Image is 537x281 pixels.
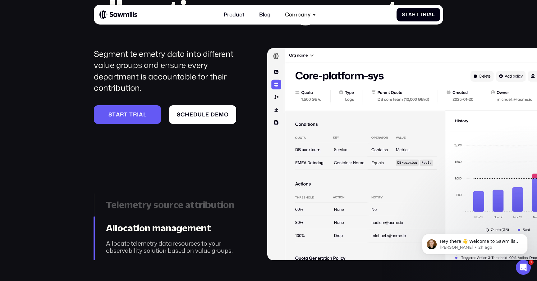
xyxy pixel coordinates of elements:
span: l [143,111,147,118]
span: a [116,111,120,118]
span: S [177,111,181,118]
span: e [190,111,193,118]
span: i [427,12,428,17]
span: m [219,111,224,118]
a: Blog [255,7,274,22]
span: t [416,12,419,17]
iframe: Intercom live chat [516,260,531,275]
a: StartTrial [397,8,440,21]
div: Segment telemetry data into different value groups and ensure every department is accountable for... [94,48,248,93]
span: r [120,111,124,118]
span: t [124,111,128,118]
span: o [224,111,229,118]
a: Product [220,7,248,22]
span: d [193,111,198,118]
span: t [405,12,408,17]
div: Telemetry source attribution [106,199,248,211]
div: Company [281,7,320,22]
span: 1 [529,260,534,265]
span: e [215,111,219,118]
span: S [402,12,405,17]
span: t [112,111,116,118]
span: a [139,111,143,118]
span: r [423,12,427,17]
span: r [133,111,137,118]
span: S [108,111,112,118]
div: Allocate telemetry data resources to your observability solution based on value groups. [106,240,248,254]
span: a [428,12,432,17]
span: i [137,111,139,118]
span: u [198,111,202,118]
span: e [205,111,209,118]
span: l [202,111,205,118]
a: Starttrial [94,105,161,124]
div: Company [285,11,310,18]
span: r [412,12,416,17]
span: h [185,111,190,118]
span: t [129,111,133,118]
span: l [432,12,435,17]
span: T [420,12,423,17]
div: Allocation management [106,223,248,234]
a: Scheduledemo [169,105,236,124]
span: d [211,111,215,118]
span: a [408,12,412,17]
iframe: Intercom notifications message [413,221,537,264]
span: c [181,111,185,118]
